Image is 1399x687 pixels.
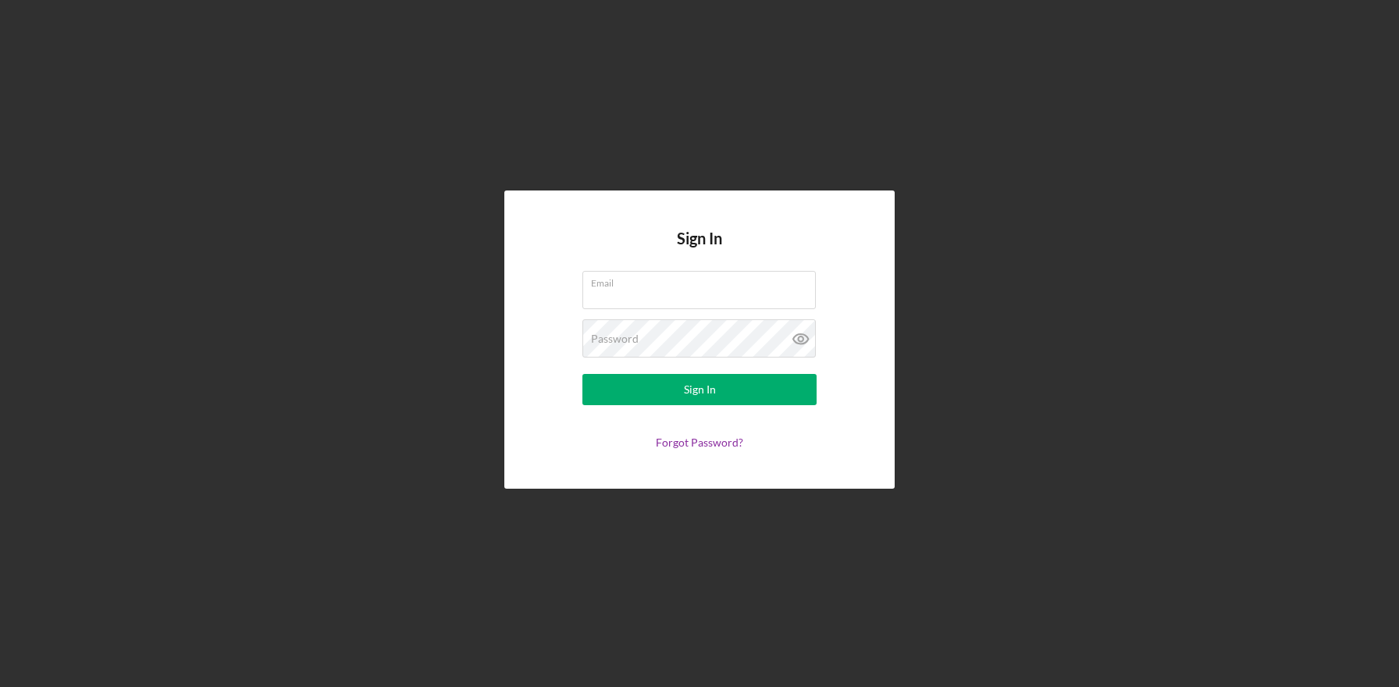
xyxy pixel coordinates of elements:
button: Sign In [582,374,817,405]
label: Password [591,333,639,345]
div: Sign In [684,374,716,405]
label: Email [591,272,816,289]
a: Forgot Password? [656,436,743,449]
h4: Sign In [677,230,722,271]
